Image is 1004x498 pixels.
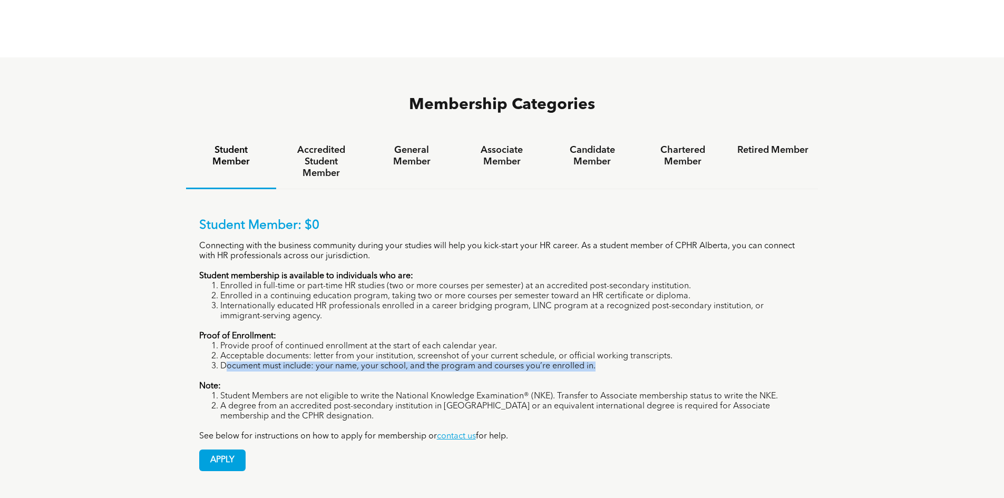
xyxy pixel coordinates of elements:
[220,392,805,402] li: Student Members are not eligible to write the National Knowledge Examination® (NKE). Transfer to ...
[737,144,808,156] h4: Retired Member
[199,382,221,390] strong: Note:
[376,144,447,168] h4: General Member
[199,241,805,261] p: Connecting with the business community during your studies will help you kick-start your HR caree...
[647,144,718,168] h4: Chartered Member
[196,144,267,168] h4: Student Member
[220,362,805,372] li: Document must include: your name, your school, and the program and courses you’re enrolled in.
[199,332,276,340] strong: Proof of Enrollment:
[200,450,245,471] span: APPLY
[466,144,538,168] h4: Associate Member
[220,341,805,351] li: Provide proof of continued enrollment at the start of each calendar year.
[199,450,246,471] a: APPLY
[220,281,805,291] li: Enrolled in full-time or part-time HR studies (two or more courses per semester) at an accredited...
[220,402,805,422] li: A degree from an accredited post-secondary institution in [GEOGRAPHIC_DATA] or an equivalent inte...
[437,432,476,441] a: contact us
[557,144,628,168] h4: Candidate Member
[199,432,805,442] p: See below for instructions on how to apply for membership or for help.
[409,97,595,113] span: Membership Categories
[286,144,357,179] h4: Accredited Student Member
[220,301,805,321] li: Internationally educated HR professionals enrolled in a career bridging program, LINC program at ...
[220,291,805,301] li: Enrolled in a continuing education program, taking two or more courses per semester toward an HR ...
[199,272,413,280] strong: Student membership is available to individuals who are:
[199,218,805,233] p: Student Member: $0
[220,351,805,362] li: Acceptable documents: letter from your institution, screenshot of your current schedule, or offic...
